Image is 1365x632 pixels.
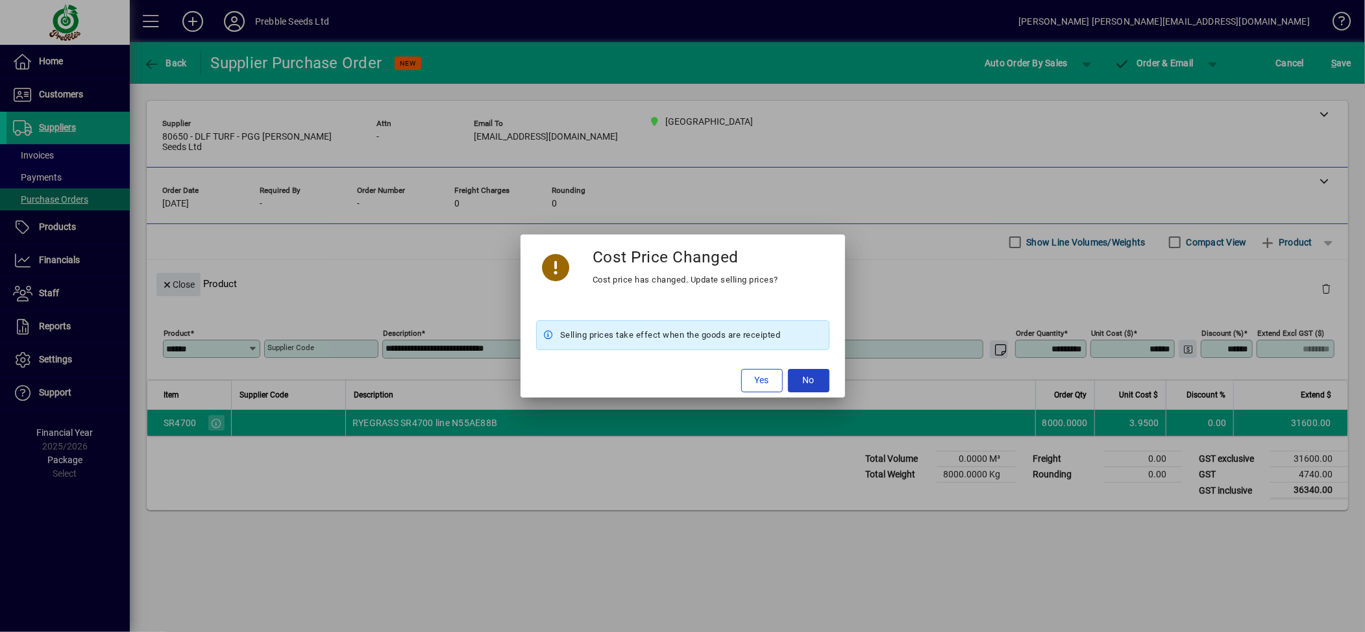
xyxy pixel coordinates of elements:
span: No [803,373,815,387]
span: Selling prices take effect when the goods are receipted [560,327,781,343]
div: Cost price has changed. Update selling prices? [593,272,778,288]
h3: Cost Price Changed [593,247,739,266]
button: No [788,369,830,392]
button: Yes [741,369,783,392]
span: Yes [755,373,769,387]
